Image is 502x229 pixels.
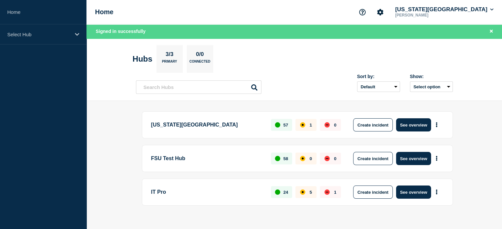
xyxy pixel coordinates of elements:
p: IT Pro [151,186,264,199]
p: 5 [310,190,312,195]
button: [US_STATE][GEOGRAPHIC_DATA] [394,6,495,13]
p: 3/3 [163,51,176,60]
div: up [275,122,280,128]
p: 0 [334,156,336,161]
div: Sort by: [357,74,400,79]
div: up [275,156,280,161]
div: up [275,189,280,195]
p: [US_STATE][GEOGRAPHIC_DATA] [151,118,264,131]
p: 58 [283,156,288,161]
p: 57 [283,123,288,128]
button: See overview [396,118,431,131]
div: affected [300,156,305,161]
p: 24 [283,190,288,195]
button: More actions [432,119,441,131]
button: Account settings [373,5,387,19]
button: Create incident [353,118,393,131]
span: Signed in successfully [96,29,146,34]
button: Create incident [353,152,393,165]
button: Select option [410,81,453,92]
p: Select Hub [7,32,71,37]
p: [PERSON_NAME] [394,13,462,17]
button: More actions [432,186,441,198]
button: See overview [396,186,431,199]
button: Support [355,5,369,19]
p: 1 [310,123,312,128]
h1: Home [95,8,114,16]
h2: Hubs [133,54,152,64]
p: Connected [189,60,210,67]
div: Show: [410,74,453,79]
div: down [324,122,330,128]
button: Close banner [487,28,495,35]
div: down [324,189,330,195]
button: More actions [432,153,441,165]
p: 0 [334,123,336,128]
div: down [324,156,330,161]
select: Sort by [357,81,400,92]
div: affected [300,189,305,195]
button: See overview [396,152,431,165]
button: Create incident [353,186,393,199]
p: 0/0 [193,51,206,60]
p: 0 [310,156,312,161]
p: FSU Test Hub [151,152,264,165]
p: Primary [162,60,177,67]
p: 1 [334,190,336,195]
input: Search Hubs [136,80,261,94]
div: affected [300,122,305,128]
